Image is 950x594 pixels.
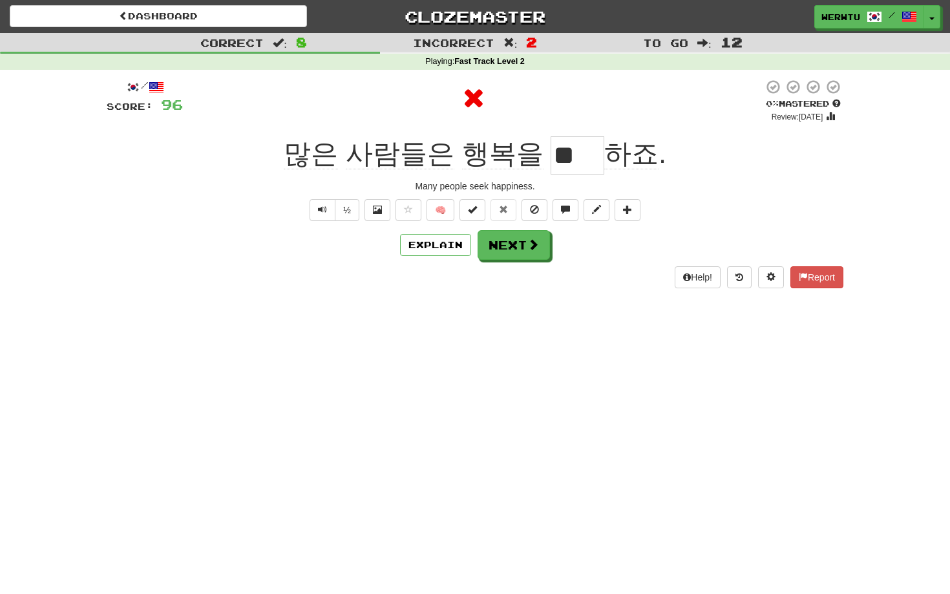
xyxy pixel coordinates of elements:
[766,98,779,109] span: 0 %
[284,138,338,169] span: 많은
[772,112,823,122] small: Review: [DATE]
[307,199,359,221] div: Text-to-speech controls
[526,34,537,50] span: 2
[364,199,390,221] button: Show image (alt+x)
[790,266,843,288] button: Report
[462,138,544,169] span: 행복을
[478,230,550,260] button: Next
[326,5,624,28] a: Clozemaster
[396,199,421,221] button: Favorite sentence (alt+f)
[273,37,287,48] span: :
[454,57,525,66] strong: Fast Track Level 2
[584,199,609,221] button: Edit sentence (alt+d)
[675,266,721,288] button: Help!
[107,101,153,112] span: Score:
[413,36,494,49] span: Incorrect
[296,34,307,50] span: 8
[615,199,640,221] button: Add to collection (alt+a)
[643,36,688,49] span: To go
[346,138,454,169] span: 사람들은
[310,199,335,221] button: Play sentence audio (ctl+space)
[200,36,264,49] span: Correct
[604,138,666,169] span: .
[821,11,860,23] span: werwtu
[503,37,518,48] span: :
[107,79,183,95] div: /
[697,37,712,48] span: :
[553,199,578,221] button: Discuss sentence (alt+u)
[889,10,895,19] span: /
[459,199,485,221] button: Set this sentence to 100% Mastered (alt+m)
[107,180,843,193] div: Many people seek happiness.
[721,34,743,50] span: 12
[161,96,183,112] span: 96
[400,234,471,256] button: Explain
[604,138,659,169] span: 하죠
[522,199,547,221] button: Ignore sentence (alt+i)
[727,266,752,288] button: Round history (alt+y)
[763,98,843,110] div: Mastered
[814,5,924,28] a: werwtu /
[491,199,516,221] button: Reset to 0% Mastered (alt+r)
[427,199,454,221] button: 🧠
[10,5,307,27] a: Dashboard
[335,199,359,221] button: ½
